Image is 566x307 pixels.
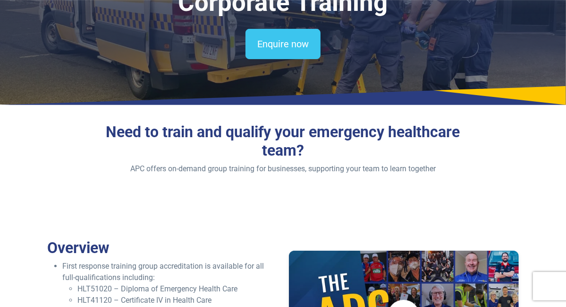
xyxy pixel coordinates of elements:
[87,163,478,175] p: APC offers on-demand group training for businesses, supporting your team to learn together
[77,283,277,295] li: HLT51020 – Diploma of Emergency Health Care
[77,295,277,306] li: HLT41120 – Certificate IV in Health Care
[87,123,478,159] h2: Need to train and qualify your emergency healthcare team?
[245,29,321,59] a: Enquire now
[47,239,277,257] h2: Overview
